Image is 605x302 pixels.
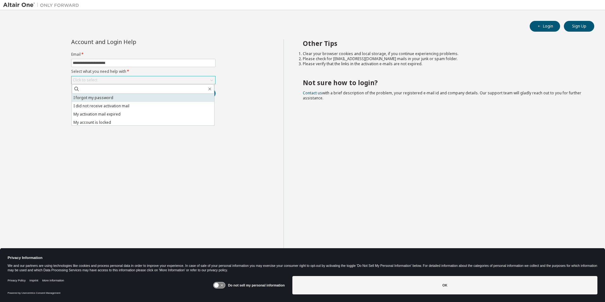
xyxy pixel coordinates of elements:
label: Select what you need help with [71,69,215,74]
label: Email [71,52,215,57]
img: Altair One [3,2,82,8]
button: Login [530,21,560,32]
button: Sign Up [564,21,594,32]
div: Account and Login Help [71,39,187,44]
li: Please verify that the links in the activation e-mails are not expired. [303,61,583,66]
h2: Not sure how to login? [303,79,583,87]
li: I forgot my password [72,94,214,102]
span: with a brief description of the problem, your registered e-mail id and company details. Our suppo... [303,90,581,101]
div: Click to select [72,76,215,84]
li: Clear your browser cookies and local storage, if you continue experiencing problems. [303,51,583,56]
div: Click to select [73,78,97,83]
h2: Other Tips [303,39,583,47]
a: Contact us [303,90,322,96]
li: Please check for [EMAIL_ADDRESS][DOMAIN_NAME] mails in your junk or spam folder. [303,56,583,61]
